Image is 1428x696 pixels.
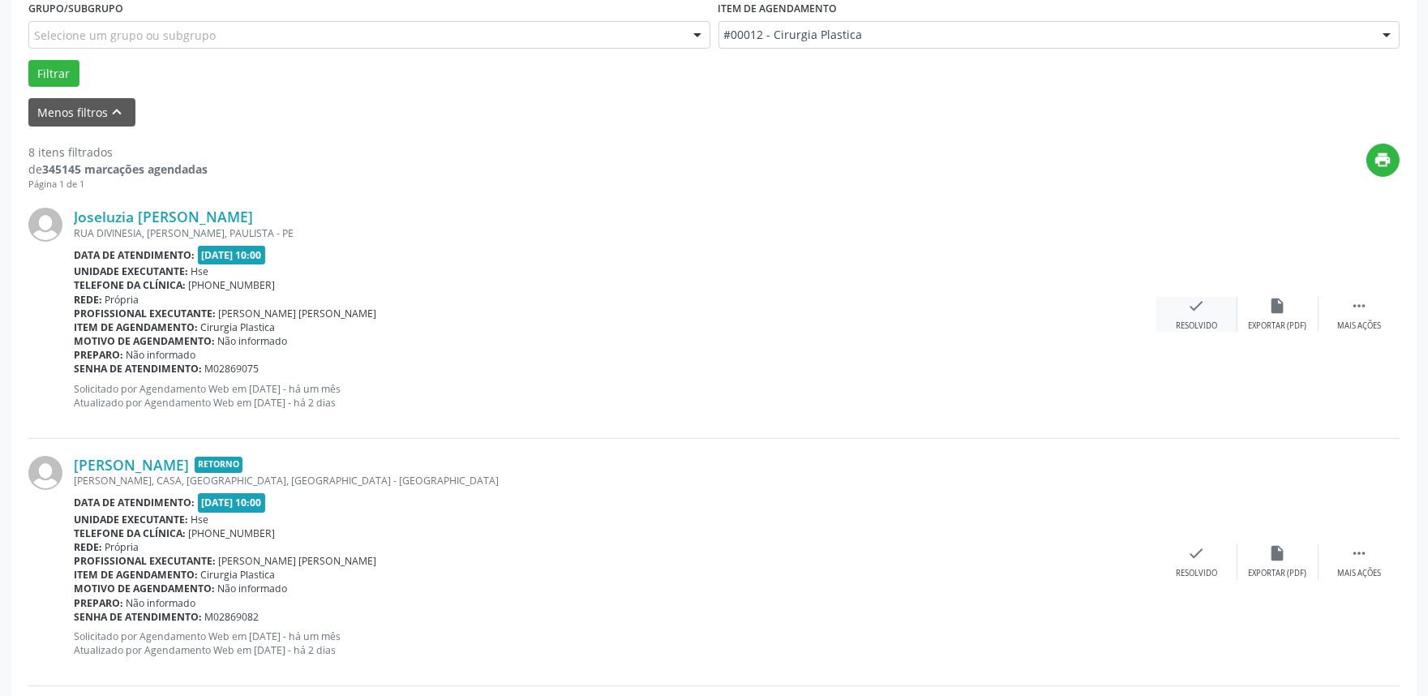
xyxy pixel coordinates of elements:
div: Mais ações [1337,568,1381,579]
b: Motivo de agendamento: [74,334,215,348]
b: Preparo: [74,348,123,362]
img: img [28,208,62,242]
span: [PHONE_NUMBER] [189,278,276,292]
strong: 345145 marcações agendadas [42,161,208,177]
b: Item de agendamento: [74,320,198,334]
div: Exportar (PDF) [1249,320,1307,332]
div: RUA DIVINESIA, [PERSON_NAME], PAULISTA - PE [74,226,1156,240]
i: insert_drive_file [1269,544,1287,562]
span: Não informado [127,596,196,610]
b: Telefone da clínica: [74,278,186,292]
span: [DATE] 10:00 [198,246,266,264]
b: Unidade executante: [74,264,188,278]
b: Unidade executante: [74,513,188,526]
b: Rede: [74,293,102,307]
img: img [28,456,62,490]
div: Página 1 de 1 [28,178,208,191]
span: #00012 - Cirurgia Plastica [724,27,1367,43]
span: M02869075 [205,362,259,376]
div: Resolvido [1176,568,1217,579]
b: Preparo: [74,596,123,610]
div: [PERSON_NAME], CASA, [GEOGRAPHIC_DATA], [GEOGRAPHIC_DATA] - [GEOGRAPHIC_DATA] [74,474,1156,488]
div: Exportar (PDF) [1249,568,1307,579]
i: print [1374,151,1392,169]
span: [DATE] 10:00 [198,493,266,512]
span: M02869082 [205,610,259,624]
div: 8 itens filtrados [28,144,208,161]
div: de [28,161,208,178]
span: Própria [105,540,139,554]
span: Própria [105,293,139,307]
a: Joseluzia [PERSON_NAME] [74,208,253,226]
span: Não informado [127,348,196,362]
button: Menos filtroskeyboard_arrow_up [28,98,135,127]
span: Retorno [195,457,242,474]
i: check [1188,544,1206,562]
div: Resolvido [1176,320,1217,332]
span: Hse [191,513,209,526]
span: [PERSON_NAME] [PERSON_NAME] [219,554,377,568]
i: insert_drive_file [1269,297,1287,315]
a: [PERSON_NAME] [74,456,189,474]
b: Motivo de agendamento: [74,582,215,595]
span: Não informado [218,582,288,595]
b: Senha de atendimento: [74,610,202,624]
i: check [1188,297,1206,315]
i:  [1350,544,1368,562]
span: [PHONE_NUMBER] [189,526,276,540]
p: Solicitado por Agendamento Web em [DATE] - há um mês Atualizado por Agendamento Web em [DATE] - h... [74,629,1156,657]
div: Mais ações [1337,320,1381,332]
b: Profissional executante: [74,554,216,568]
i: keyboard_arrow_up [109,103,127,121]
span: Cirurgia Plastica [201,320,276,334]
b: Data de atendimento: [74,496,195,509]
span: Não informado [218,334,288,348]
b: Rede: [74,540,102,554]
b: Data de atendimento: [74,248,195,262]
span: Selecione um grupo ou subgrupo [34,27,216,44]
span: Hse [191,264,209,278]
span: Cirurgia Plastica [201,568,276,582]
button: print [1366,144,1400,177]
span: [PERSON_NAME] [PERSON_NAME] [219,307,377,320]
b: Telefone da clínica: [74,526,186,540]
p: Solicitado por Agendamento Web em [DATE] - há um mês Atualizado por Agendamento Web em [DATE] - h... [74,382,1156,410]
b: Senha de atendimento: [74,362,202,376]
b: Item de agendamento: [74,568,198,582]
i:  [1350,297,1368,315]
button: Filtrar [28,60,79,88]
b: Profissional executante: [74,307,216,320]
